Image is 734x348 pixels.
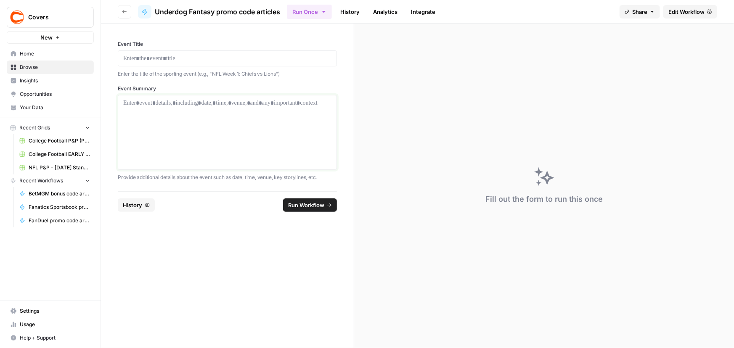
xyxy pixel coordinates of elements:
button: Recent Workflows [7,174,94,187]
span: Settings [20,307,90,315]
img: Covers Logo [10,10,25,25]
span: Run Workflow [288,201,324,209]
div: Fill out the form to run this once [485,193,603,205]
a: Opportunities [7,87,94,101]
span: Share [632,8,647,16]
span: New [40,33,53,42]
a: History [335,5,365,18]
button: History [118,198,155,212]
a: Underdog Fantasy promo code articles [138,5,280,18]
span: NFL P&P - [DATE] Standard (Production) Grid [29,164,90,171]
span: Edit Workflow [668,8,705,16]
span: Opportunities [20,90,90,98]
button: Recent Grids [7,121,94,134]
a: Usage [7,318,94,331]
span: Recent Grids [19,124,50,132]
span: College Football P&P (Production) Grid (2) [29,137,90,145]
button: Run Workflow [283,198,337,212]
label: Event Summary [118,85,337,92]
span: Underdog Fantasy promo code articles [155,7,280,17]
a: College Football P&P (Production) Grid (2) [16,134,94,148]
span: Covers [28,13,79,21]
a: FanDuel promo code articles [16,214,94,227]
p: Provide additional details about the event such as date, time, venue, key storylines, etc. [118,173,337,182]
a: Home [7,47,94,61]
a: College Football EARLY LEANS (Production) Grid (1) [16,148,94,161]
span: Help + Support [20,334,90,342]
span: College Football EARLY LEANS (Production) Grid (1) [29,150,90,158]
span: Browse [20,63,90,71]
span: Usage [20,321,90,328]
span: Insights [20,77,90,84]
a: Your Data [7,101,94,114]
p: Enter the title of the sporting event (e.g., "NFL Week 1: Chiefs vs Lions") [118,70,337,78]
span: Recent Workflows [19,177,63,185]
button: Run Once [287,5,332,19]
a: Browse [7,61,94,74]
a: Edit Workflow [663,5,717,18]
a: Insights [7,74,94,87]
a: Analytics [368,5,403,18]
span: History [123,201,142,209]
span: Home [20,50,90,58]
span: Your Data [20,104,90,111]
a: Integrate [406,5,440,18]
a: BetMGM bonus code articles [16,187,94,200]
button: Help + Support [7,331,94,345]
button: Share [620,5,660,18]
span: Fanatics Sportsbook promo articles [29,203,90,211]
span: FanDuel promo code articles [29,217,90,224]
button: New [7,31,94,44]
a: Settings [7,304,94,318]
a: NFL P&P - [DATE] Standard (Production) Grid [16,161,94,174]
a: Fanatics Sportsbook promo articles [16,200,94,214]
span: BetMGM bonus code articles [29,190,90,198]
label: Event Title [118,40,337,48]
button: Workspace: Covers [7,7,94,28]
